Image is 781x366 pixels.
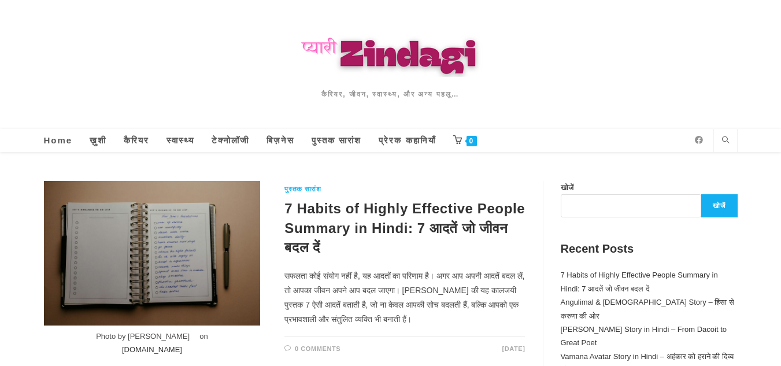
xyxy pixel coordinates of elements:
a: कैरियर [115,129,158,152]
a: Facebook (opens in a new tab) [690,136,708,144]
span: टेक्नोलॉजी [212,135,249,145]
a: 0 Comments [295,345,340,352]
span: कैरियर [124,135,149,145]
span: बिज़नेस [266,135,294,145]
a: स्वास्थ्य [158,129,203,152]
span: 0 [467,136,478,146]
h2: Recent Posts [561,241,738,257]
a: पुस्तक सारांश [284,185,321,193]
a: ख़ुशी [81,129,115,152]
a: 7 Habits of Highly Effective People Summary in Hindi: 7 आदतें जो जीवन बदल दें [561,271,718,293]
div: [DATE] [502,345,525,353]
h2: कैरियर, जीवन, स्वास्थ्य, और अन्य पहलू… [186,88,595,100]
img: Pyaari Zindagi [186,29,595,77]
a: पुस्तक सारांश [303,129,370,152]
a: बिज़नेस [258,129,303,152]
span: पुस्तक सारांश [312,135,361,145]
a: प्रेरक कहानियाँ [370,129,444,152]
span: ख़ुशी [90,135,106,145]
a: टेक्नोलॉजी [203,129,258,152]
label: खोजें [561,183,573,192]
a: 0 [445,129,486,152]
div: Photo by [PERSON_NAME] ⠀ on [44,330,261,357]
a: Search website [717,135,734,147]
a: [PERSON_NAME] Story in Hindi – From Dacoit to Great Poet [561,325,727,347]
span: Home [44,135,73,145]
a: Angulimal & [DEMOGRAPHIC_DATA] Story – हिंसा से करुणा की ओर [561,298,734,320]
p: सफलता कोई संयोग नहीं है, यह आदतों का परिणाम है। अगर आप अपनी आदतें बदल लें, तो आपका जीवन अपने आप ब... [284,269,525,327]
a: Home [35,129,82,152]
a: 7 Habits of Highly Effective People Summary in Hindi: 7 आदतें जो जीवन बदल दें [284,201,525,255]
a: [DOMAIN_NAME] [44,343,261,356]
span: प्रेरक कहानियाँ [379,135,435,145]
span: स्वास्थ्य [166,135,194,145]
button: खोजें [701,194,737,217]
